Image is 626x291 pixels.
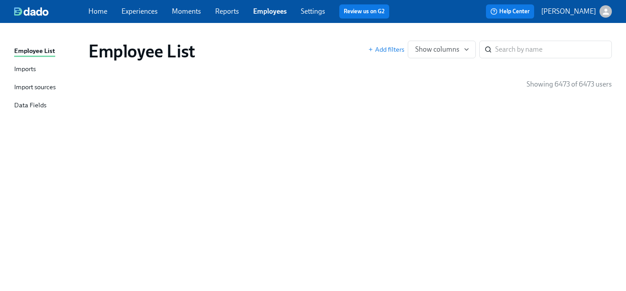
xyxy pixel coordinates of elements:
[215,7,239,15] a: Reports
[88,7,107,15] a: Home
[88,41,195,62] h1: Employee List
[344,7,385,16] a: Review us on G2
[527,79,612,89] p: Showing 6473 of 6473 users
[14,64,36,75] div: Imports
[14,46,81,57] a: Employee List
[368,45,404,54] button: Add filters
[121,7,158,15] a: Experiences
[14,100,46,111] div: Data Fields
[14,46,55,57] div: Employee List
[415,45,468,54] span: Show columns
[14,64,81,75] a: Imports
[486,4,534,19] button: Help Center
[253,7,287,15] a: Employees
[495,41,612,58] input: Search by name
[541,5,612,18] button: [PERSON_NAME]
[14,7,49,16] img: dado
[14,100,81,111] a: Data Fields
[172,7,201,15] a: Moments
[14,7,88,16] a: dado
[541,7,596,16] p: [PERSON_NAME]
[14,82,56,93] div: Import sources
[408,41,476,58] button: Show columns
[339,4,389,19] button: Review us on G2
[490,7,530,16] span: Help Center
[301,7,325,15] a: Settings
[14,82,81,93] a: Import sources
